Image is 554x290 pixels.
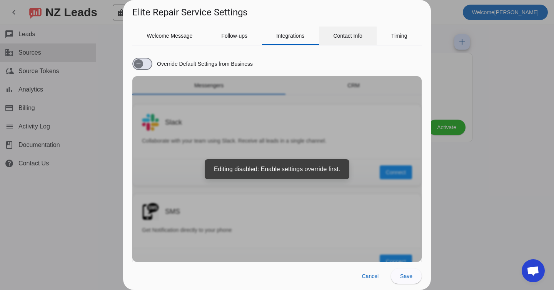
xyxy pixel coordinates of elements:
[391,33,407,38] span: Timing
[194,83,224,88] span: Messengers
[132,6,247,18] h1: Elite Repair Service Settings
[355,268,385,284] button: Cancel
[391,268,422,284] button: Save
[147,33,193,38] span: Welcome Message
[155,60,253,68] label: Override Default Settings from Business
[522,259,545,282] div: Open chat
[333,33,362,38] span: Contact Info
[347,83,360,88] span: CRM
[221,33,247,38] span: Follow-ups
[400,273,412,279] span: Save
[362,273,379,279] span: Cancel
[276,33,304,38] span: Integrations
